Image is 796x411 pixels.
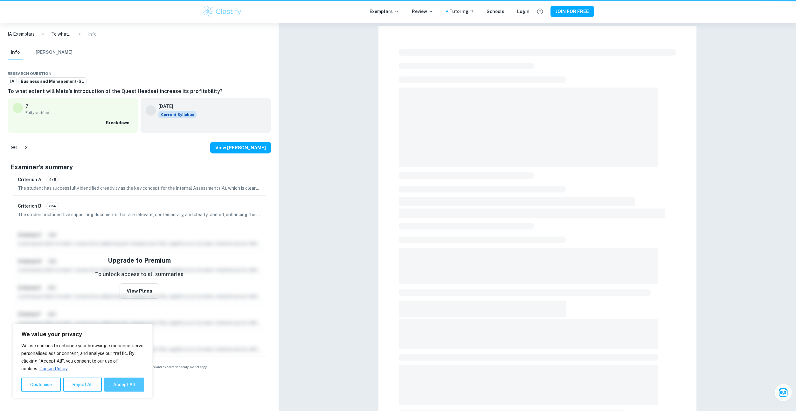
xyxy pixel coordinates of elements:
p: Review [412,8,433,15]
a: IA Exemplars [8,31,35,38]
p: 7 [25,103,28,110]
a: Login [517,8,530,15]
p: We use cookies to enhance your browsing experience, serve personalised ads or content, and analys... [21,342,144,372]
h6: Criterion B [18,202,41,209]
p: The student included five supporting documents that are relevant, contemporary, and clearly label... [18,211,261,218]
div: Report issue [266,70,271,77]
div: Dislike [22,143,31,153]
h6: To what extent will Meta’s introduction of the Quest Headset increase its profitability? [8,88,271,95]
h5: Examiner's summary [10,162,268,172]
button: View Plans [120,283,159,299]
span: Current Syllabus [158,111,197,118]
button: Help and Feedback [535,6,545,17]
a: Cookie Policy [39,366,68,372]
a: IA [8,77,17,85]
div: Share [247,70,252,77]
h5: Upgrade to Premium [108,256,171,265]
p: Info [88,31,97,38]
button: Breakdown [104,118,133,128]
button: [PERSON_NAME] [36,46,73,60]
button: Accept All [104,378,144,392]
button: JOIN FOR FREE [550,6,594,17]
span: Fully verified [25,110,133,116]
button: Info [8,46,23,60]
div: Bookmark [260,70,265,77]
span: 3/4 [47,203,58,209]
a: Schools [487,8,504,15]
span: Research question [8,71,52,76]
div: This exemplar is based on the current syllabus. Feel free to refer to it for inspiration/ideas wh... [158,111,197,118]
div: Download [253,70,258,77]
p: To what extent will Meta’s introduction of the Quest Headset increase its profitability? [51,31,72,38]
span: Business and Management-SL [18,78,86,85]
div: We value your privacy [13,324,153,398]
p: To unlock access to all summaries [95,270,183,279]
h6: [DATE] [158,103,191,110]
h6: Criterion A [18,176,41,183]
span: 96 [8,145,20,151]
span: IA [8,78,17,85]
button: Reject All [63,378,102,392]
a: Business and Management-SL [18,77,87,85]
button: View [PERSON_NAME] [210,142,271,153]
button: Ask Clai [774,384,792,401]
p: We value your privacy [21,330,144,338]
span: 4/5 [47,177,58,182]
a: Tutoring [449,8,474,15]
span: Example of past student work. For reference on structure and expectations only. Do not copy. [8,365,271,369]
button: Customise [21,378,61,392]
img: Clastify logo [202,5,243,18]
span: 2 [22,145,31,151]
p: The student has successfully identified creativity as the key concept for the Internal Assessment... [18,185,261,192]
p: Exemplars [370,8,399,15]
div: Like [8,143,20,153]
